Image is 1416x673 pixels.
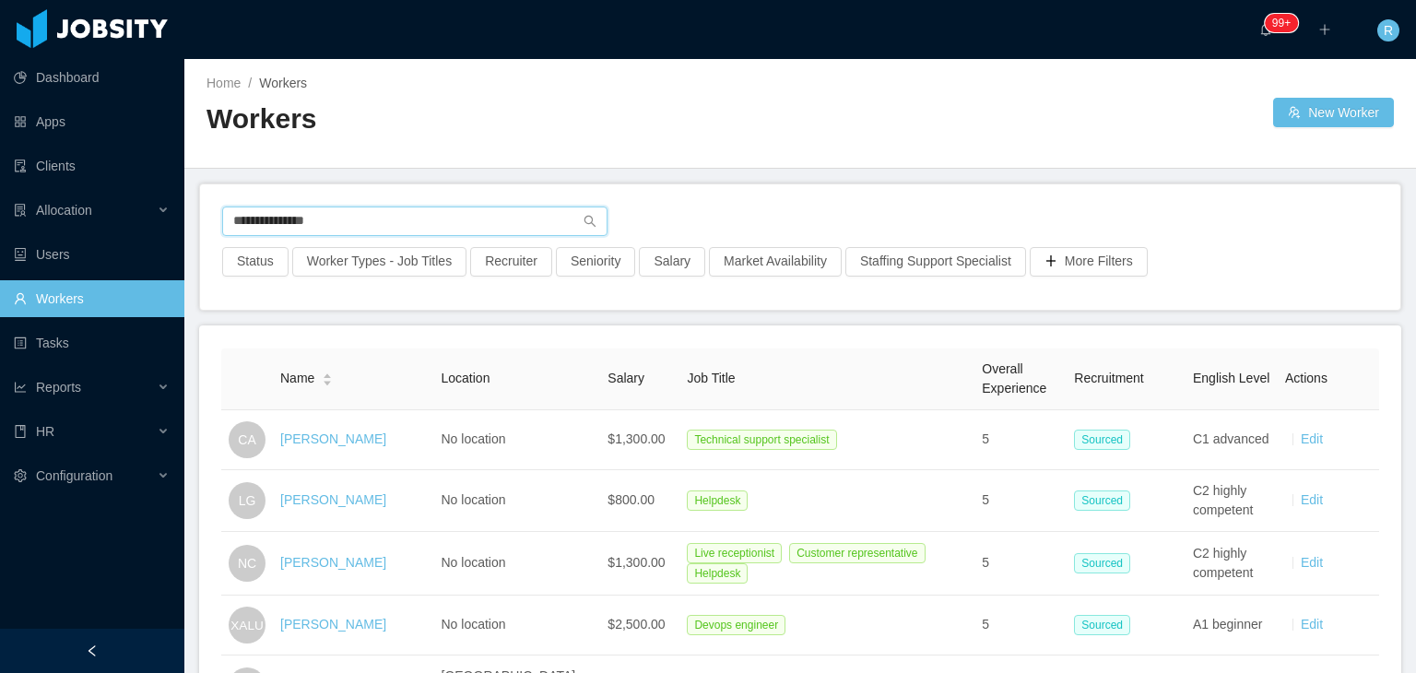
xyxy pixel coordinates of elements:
[322,371,333,384] div: Sort
[608,431,665,446] span: $1,300.00
[442,371,490,385] span: Location
[36,468,112,483] span: Configuration
[584,215,596,228] i: icon: search
[1186,410,1278,470] td: C1 advanced
[687,563,748,584] span: Helpdesk
[1285,371,1327,385] span: Actions
[608,617,665,632] span: $2,500.00
[292,247,466,277] button: Worker Types - Job Titles
[687,430,836,450] span: Technical support specialist
[1318,23,1331,36] i: icon: plus
[434,532,601,596] td: No location
[1265,14,1298,32] sup: 239
[470,247,552,277] button: Recruiter
[238,545,256,582] span: NC
[434,410,601,470] td: No location
[687,615,785,635] span: Devops engineer
[1074,615,1130,635] span: Sourced
[1030,247,1148,277] button: icon: plusMore Filters
[608,555,665,570] span: $1,300.00
[1186,470,1278,532] td: C2 highly competent
[434,470,601,532] td: No location
[14,59,170,96] a: icon: pie-chartDashboard
[259,76,307,90] span: Workers
[36,380,81,395] span: Reports
[608,371,644,385] span: Salary
[222,247,289,277] button: Status
[608,492,655,507] span: $800.00
[687,543,782,563] span: Live receptionist
[323,378,333,384] i: icon: caret-down
[14,325,170,361] a: icon: profileTasks
[36,424,54,439] span: HR
[639,247,705,277] button: Salary
[789,543,925,563] span: Customer representative
[556,247,635,277] button: Seniority
[14,469,27,482] i: icon: setting
[974,532,1067,596] td: 5
[1074,490,1130,511] span: Sourced
[1074,492,1138,507] a: Sourced
[206,76,241,90] a: Home
[14,103,170,140] a: icon: appstoreApps
[14,204,27,217] i: icon: solution
[1301,431,1323,446] a: Edit
[280,369,314,388] span: Name
[1074,555,1138,570] a: Sourced
[982,361,1046,396] span: Overall Experience
[280,431,386,446] a: [PERSON_NAME]
[1273,98,1394,127] button: icon: usergroup-addNew Worker
[230,607,263,643] span: XALU
[248,76,252,90] span: /
[974,470,1067,532] td: 5
[14,381,27,394] i: icon: line-chart
[206,100,800,138] h2: Workers
[687,490,748,511] span: Helpdesk
[974,410,1067,470] td: 5
[280,555,386,570] a: [PERSON_NAME]
[1074,371,1143,385] span: Recruitment
[1074,553,1130,573] span: Sourced
[1074,431,1138,446] a: Sourced
[14,148,170,184] a: icon: auditClients
[1074,430,1130,450] span: Sourced
[1186,596,1278,655] td: A1 beginner
[36,203,92,218] span: Allocation
[1186,532,1278,596] td: C2 highly competent
[1301,492,1323,507] a: Edit
[323,372,333,377] i: icon: caret-up
[687,371,735,385] span: Job Title
[845,247,1026,277] button: Staffing Support Specialist
[280,492,386,507] a: [PERSON_NAME]
[1259,23,1272,36] i: icon: bell
[434,596,601,655] td: No location
[1193,371,1269,385] span: English Level
[1301,555,1323,570] a: Edit
[14,425,27,438] i: icon: book
[1384,19,1393,41] span: R
[14,236,170,273] a: icon: robotUsers
[974,596,1067,655] td: 5
[1301,617,1323,632] a: Edit
[280,617,386,632] a: [PERSON_NAME]
[1074,617,1138,632] a: Sourced
[238,421,255,458] span: CA
[709,247,842,277] button: Market Availability
[239,482,256,519] span: LG
[14,280,170,317] a: icon: userWorkers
